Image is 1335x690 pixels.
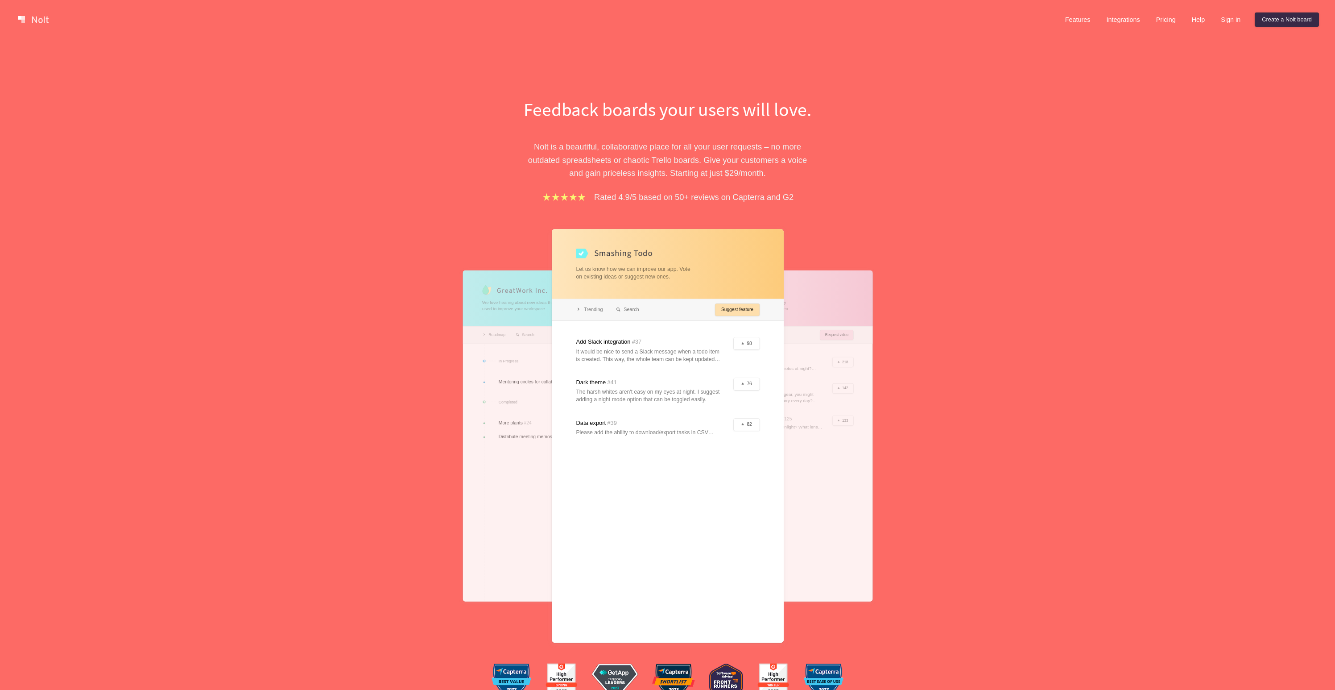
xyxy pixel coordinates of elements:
img: stars.b067e34983.png [541,192,587,202]
a: Features [1058,12,1098,27]
h1: Feedback boards your users will love. [514,96,822,122]
a: Sign in [1214,12,1248,27]
a: Pricing [1149,12,1183,27]
a: Create a Nolt board [1255,12,1319,27]
p: Nolt is a beautiful, collaborative place for all your user requests – no more outdated spreadshee... [514,140,822,179]
p: Rated 4.9/5 based on 50+ reviews on Capterra and G2 [594,191,794,204]
a: Integrations [1099,12,1147,27]
a: Help [1185,12,1212,27]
